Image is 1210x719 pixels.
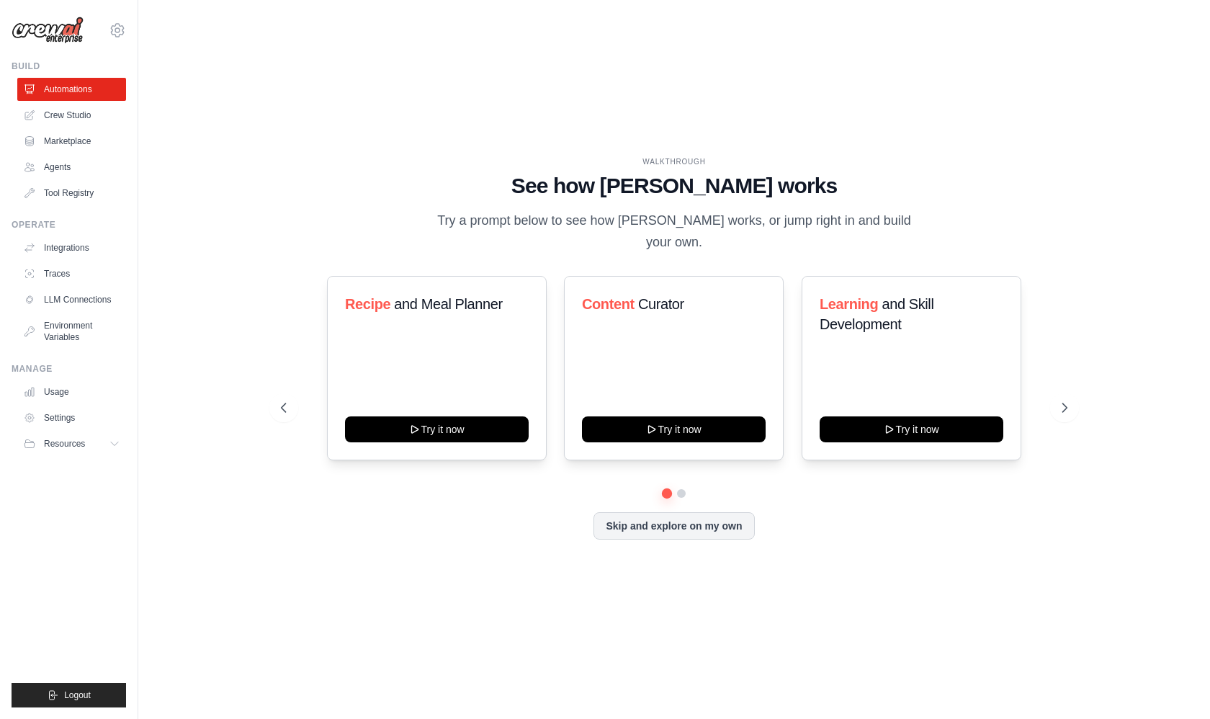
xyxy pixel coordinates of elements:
[17,262,126,285] a: Traces
[17,380,126,403] a: Usage
[432,210,916,253] p: Try a prompt below to see how [PERSON_NAME] works, or jump right in and build your own.
[395,296,503,312] span: and Meal Planner
[17,78,126,101] a: Automations
[582,416,766,442] button: Try it now
[12,683,126,707] button: Logout
[820,296,878,312] span: Learning
[12,219,126,231] div: Operate
[820,296,933,332] span: and Skill Development
[17,182,126,205] a: Tool Registry
[17,288,126,311] a: LLM Connections
[1138,650,1210,719] iframe: Chat Widget
[17,104,126,127] a: Crew Studio
[12,363,126,375] div: Manage
[17,156,126,179] a: Agents
[281,156,1067,167] div: WALKTHROUGH
[638,296,684,312] span: Curator
[582,296,635,312] span: Content
[64,689,91,701] span: Logout
[281,173,1067,199] h1: See how [PERSON_NAME] works
[12,17,84,44] img: Logo
[17,236,126,259] a: Integrations
[17,432,126,455] button: Resources
[17,314,126,349] a: Environment Variables
[345,296,390,312] span: Recipe
[12,61,126,72] div: Build
[17,406,126,429] a: Settings
[593,512,754,540] button: Skip and explore on my own
[345,416,529,442] button: Try it now
[17,130,126,153] a: Marketplace
[44,438,85,450] span: Resources
[820,416,1003,442] button: Try it now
